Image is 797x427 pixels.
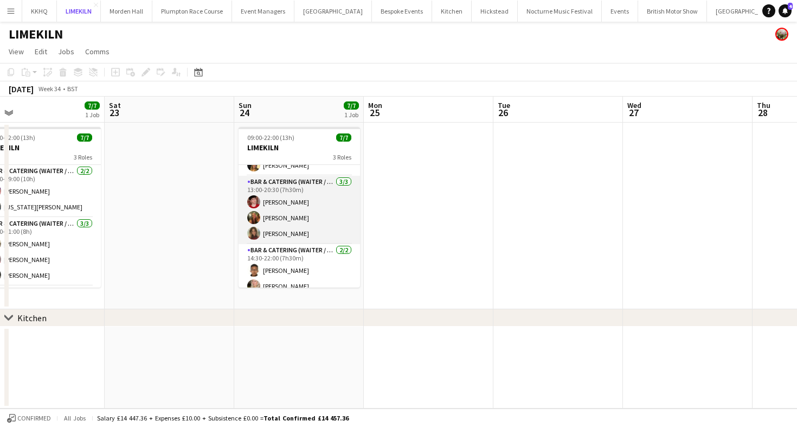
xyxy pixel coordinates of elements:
[77,133,92,142] span: 7/7
[602,1,638,22] button: Events
[62,414,88,422] span: All jobs
[54,44,79,59] a: Jobs
[57,1,101,22] button: LIMEKILN
[518,1,602,22] button: Nocturne Music Festival
[30,44,52,59] a: Edit
[67,85,78,93] div: BST
[367,106,382,119] span: 25
[22,1,57,22] button: KKHQ
[17,415,51,422] span: Confirmed
[9,84,34,94] div: [DATE]
[9,26,63,42] h1: LIMEKILN
[85,111,99,119] div: 1 Job
[775,28,788,41] app-user-avatar: Staffing Manager
[107,106,121,119] span: 23
[344,111,358,119] div: 1 Job
[239,176,360,244] app-card-role: Bar & Catering (Waiter / waitress)3/313:00-20:30 (7h30m)[PERSON_NAME][PERSON_NAME][PERSON_NAME]
[788,3,793,10] span: 4
[472,1,518,22] button: Hickstead
[17,313,47,323] div: Kitchen
[333,153,351,161] span: 3 Roles
[81,44,114,59] a: Comms
[294,1,372,22] button: [GEOGRAPHIC_DATA]
[4,44,28,59] a: View
[74,153,92,161] span: 3 Roles
[239,244,360,297] app-card-role: Bar & Catering (Waiter / waitress)2/214:30-22:00 (7h30m)[PERSON_NAME][PERSON_NAME]
[152,1,232,22] button: Plumpton Race Course
[237,106,252,119] span: 24
[707,1,785,22] button: [GEOGRAPHIC_DATA]
[35,47,47,56] span: Edit
[9,47,24,56] span: View
[239,100,252,110] span: Sun
[247,133,294,142] span: 09:00-22:00 (13h)
[432,1,472,22] button: Kitchen
[239,143,360,152] h3: LIMEKILN
[498,100,510,110] span: Tue
[638,1,707,22] button: British Motor Show
[368,100,382,110] span: Mon
[372,1,432,22] button: Bespoke Events
[336,133,351,142] span: 7/7
[101,1,152,22] button: Morden Hall
[627,100,641,110] span: Wed
[755,106,770,119] span: 28
[757,100,770,110] span: Thu
[5,412,53,424] button: Confirmed
[232,1,294,22] button: Event Managers
[344,101,359,110] span: 7/7
[239,127,360,288] app-job-card: 09:00-22:00 (13h)7/7LIMEKILN3 RolesBar & Catering (Waiter / waitress)2/209:00-17:45 (8h45m)[PERSO...
[36,85,63,93] span: Week 34
[109,100,121,110] span: Sat
[58,47,74,56] span: Jobs
[97,414,349,422] div: Salary £14 447.36 + Expenses £10.00 + Subsistence £0.00 =
[779,4,792,17] a: 4
[263,414,349,422] span: Total Confirmed £14 457.36
[626,106,641,119] span: 27
[85,47,110,56] span: Comms
[85,101,100,110] span: 7/7
[496,106,510,119] span: 26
